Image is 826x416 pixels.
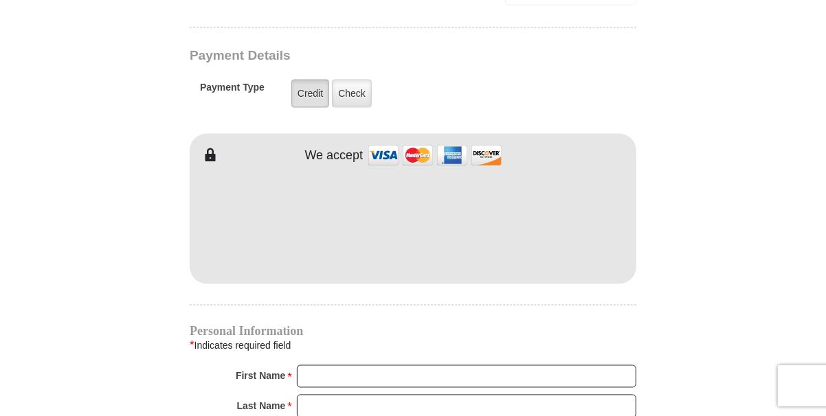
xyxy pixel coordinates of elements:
label: Credit [291,80,329,108]
strong: Last Name [237,397,286,416]
img: credit cards accepted [366,141,504,170]
strong: First Name [236,367,285,386]
label: Check [332,80,372,108]
h5: Payment Type [200,82,265,100]
h3: Payment Details [190,48,540,64]
h4: Personal Information [190,326,636,337]
h4: We accept [305,148,364,163]
div: Indicates required field [190,337,636,355]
